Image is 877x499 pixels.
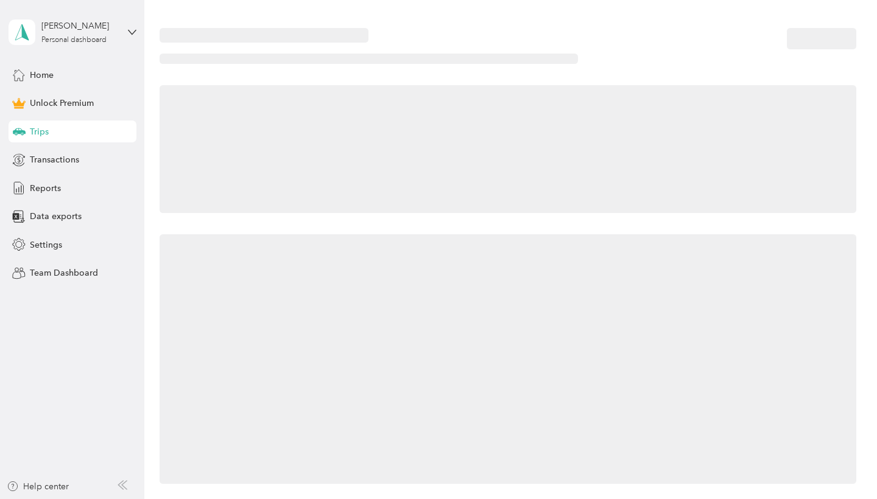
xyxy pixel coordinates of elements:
[41,37,107,44] div: Personal dashboard
[30,182,61,195] span: Reports
[30,267,98,279] span: Team Dashboard
[30,97,94,110] span: Unlock Premium
[30,69,54,82] span: Home
[7,480,69,493] button: Help center
[41,19,118,32] div: [PERSON_NAME]
[30,153,79,166] span: Transactions
[30,125,49,138] span: Trips
[30,210,82,223] span: Data exports
[30,239,62,251] span: Settings
[809,431,877,499] iframe: Everlance-gr Chat Button Frame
